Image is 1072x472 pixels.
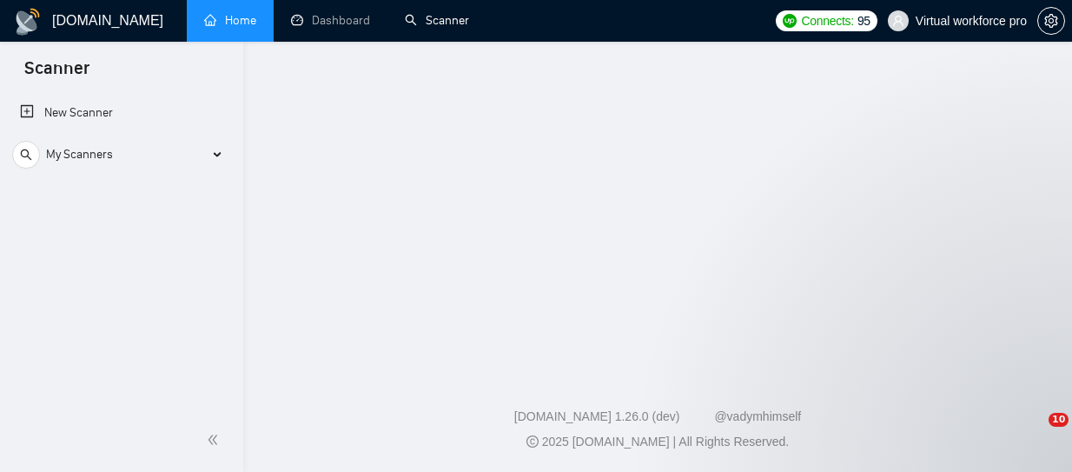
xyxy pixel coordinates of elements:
[204,13,256,28] a: homeHome
[46,137,113,172] span: My Scanners
[10,56,103,92] span: Scanner
[1038,14,1064,28] span: setting
[514,409,680,423] a: [DOMAIN_NAME] 1.26.0 (dev)
[6,96,236,130] li: New Scanner
[6,137,236,179] li: My Scanners
[12,141,40,169] button: search
[20,96,222,130] a: New Scanner
[1049,413,1069,427] span: 10
[1013,413,1055,455] iframe: Intercom live chat
[714,409,801,423] a: @vadymhimself
[207,431,224,449] span: double-left
[14,8,42,36] img: logo
[426,13,469,28] span: Scanner
[13,149,39,161] span: search
[783,14,797,28] img: upwork-logo.png
[857,11,870,30] span: 95
[892,15,904,27] span: user
[526,435,539,448] span: copyright
[802,11,854,30] span: Connects:
[257,433,1058,451] div: 2025 [DOMAIN_NAME] | All Rights Reserved.
[1037,14,1065,28] a: setting
[291,13,370,28] a: dashboardDashboard
[1037,7,1065,35] button: setting
[405,14,417,26] span: search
